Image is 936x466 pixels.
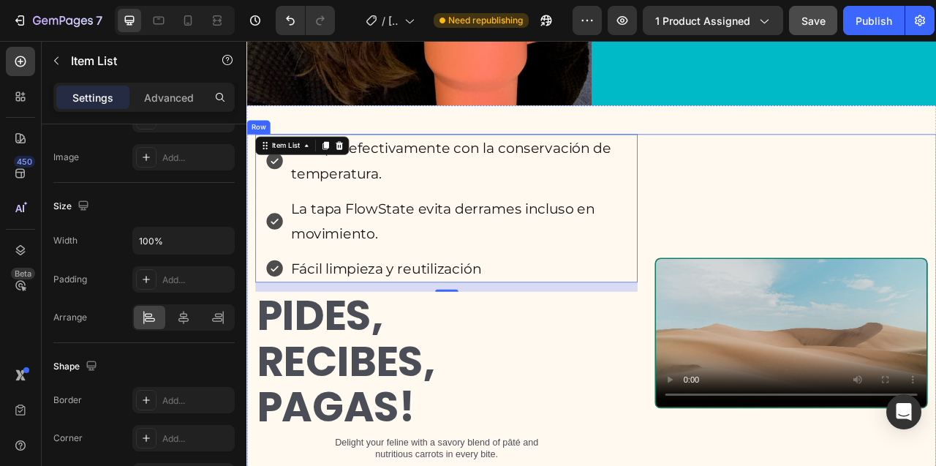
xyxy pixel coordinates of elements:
[162,394,231,407] div: Add...
[388,13,399,29] span: [PERSON_NAME]
[53,234,78,247] div: Width
[162,432,231,446] div: Add...
[801,15,826,27] span: Save
[246,41,936,466] iframe: Design area
[382,13,385,29] span: /
[53,197,92,217] div: Size
[6,6,109,35] button: 7
[3,103,27,116] div: Row
[856,13,892,29] div: Publish
[72,90,113,105] p: Settings
[53,311,87,324] div: Arrange
[11,268,35,279] div: Beta
[843,6,905,35] button: Publish
[276,6,335,35] div: Undo/Redo
[144,90,194,105] p: Advanced
[162,274,231,287] div: Add...
[886,394,921,429] div: Open Intercom Messenger
[53,151,79,164] div: Image
[162,151,231,165] div: Add...
[53,432,83,445] div: Corner
[655,13,750,29] span: 1 product assigned
[521,277,865,466] video: Video
[53,273,87,286] div: Padding
[53,394,82,407] div: Border
[643,6,783,35] button: 1 product assigned
[789,6,837,35] button: Save
[448,14,523,27] span: Need republishing
[14,156,35,168] div: 450
[53,357,100,377] div: Shape
[71,52,195,69] p: Item List
[96,12,102,29] p: 7
[133,228,234,254] input: Auto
